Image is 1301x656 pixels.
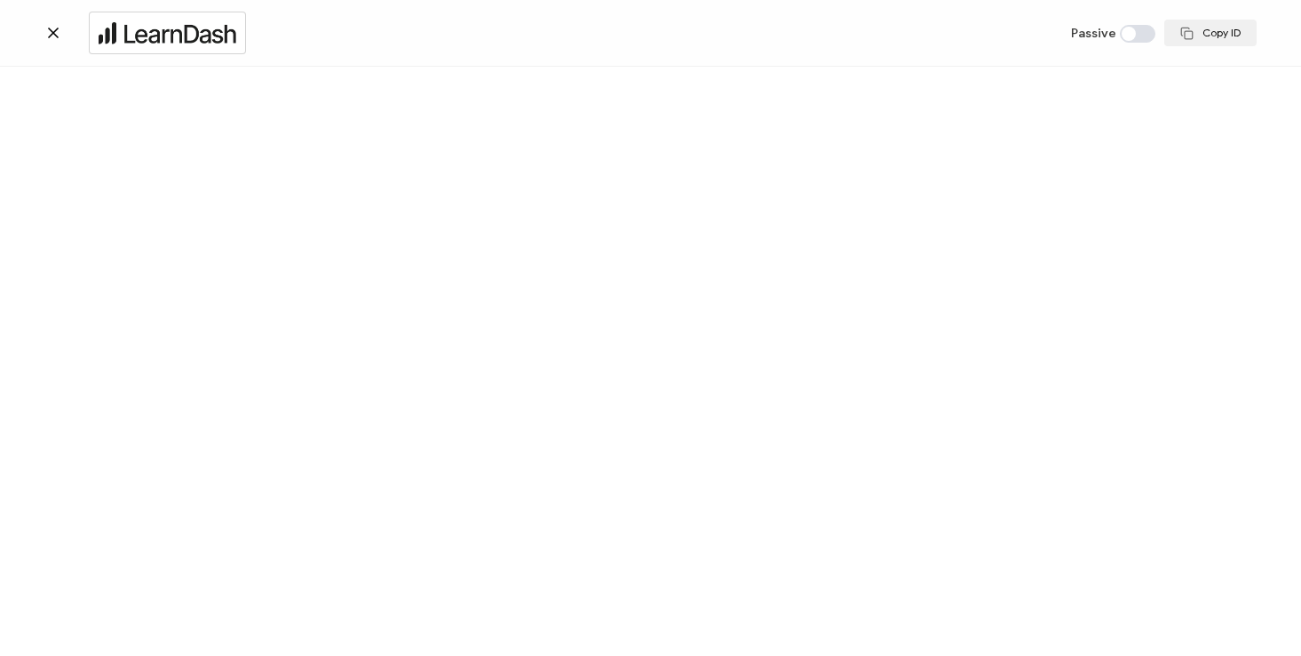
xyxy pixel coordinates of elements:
span: Passive [1071,26,1116,41]
iframe: Chat Widget [1212,571,1301,656]
img: learndash-logo.png [99,22,236,44]
button: Copy ID [1164,20,1257,46]
span: Copy ID [1180,27,1241,40]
